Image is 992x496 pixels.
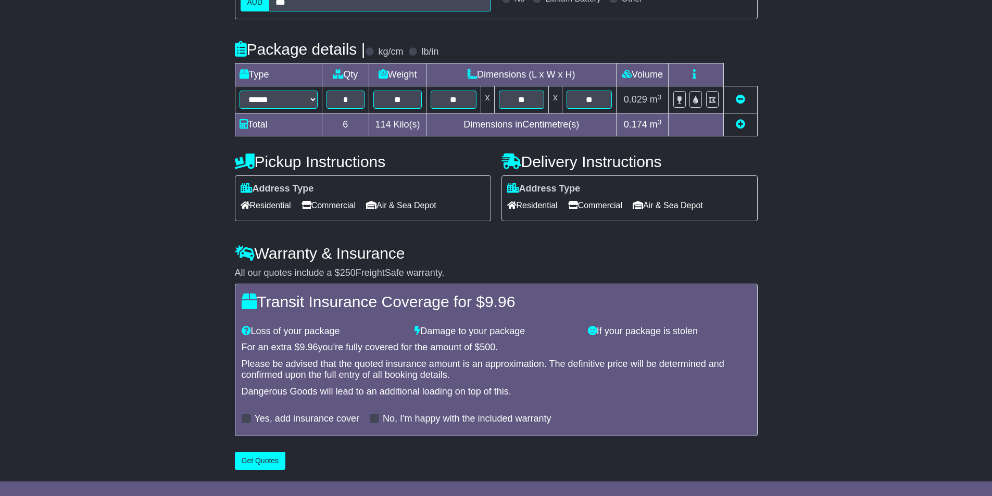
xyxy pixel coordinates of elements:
[235,268,758,279] div: All our quotes include a $ FreightSafe warranty.
[485,293,515,310] span: 9.96
[624,119,647,130] span: 0.174
[617,63,669,86] td: Volume
[235,63,322,86] td: Type
[650,119,662,130] span: m
[658,118,662,126] sup: 3
[583,326,756,337] div: If your package is stolen
[235,41,366,58] h4: Package details |
[340,268,356,278] span: 250
[235,153,491,170] h4: Pickup Instructions
[242,386,751,398] div: Dangerous Goods will lead to an additional loading on top of this.
[624,94,647,105] span: 0.029
[501,153,758,170] h4: Delivery Instructions
[322,113,369,136] td: 6
[242,342,751,353] div: For an extra $ you're fully covered for the amount of $ .
[409,326,583,337] div: Damage to your package
[375,119,391,130] span: 114
[507,197,558,213] span: Residential
[426,113,617,136] td: Dimensions in Centimetre(s)
[480,342,495,352] span: 500
[255,413,359,425] label: Yes, add insurance cover
[568,197,622,213] span: Commercial
[236,326,410,337] div: Loss of your package
[736,94,745,105] a: Remove this item
[300,342,318,352] span: 9.96
[736,119,745,130] a: Add new item
[235,245,758,262] h4: Warranty & Insurance
[650,94,662,105] span: m
[369,63,426,86] td: Weight
[241,197,291,213] span: Residential
[378,46,403,58] label: kg/cm
[302,197,356,213] span: Commercial
[426,63,617,86] td: Dimensions (L x W x H)
[658,93,662,101] sup: 3
[633,197,703,213] span: Air & Sea Depot
[242,359,751,381] div: Please be advised that the quoted insurance amount is an approximation. The definitive price will...
[548,86,562,113] td: x
[383,413,551,425] label: No, I'm happy with the included warranty
[241,183,314,195] label: Address Type
[242,293,751,310] h4: Transit Insurance Coverage for $
[366,197,436,213] span: Air & Sea Depot
[322,63,369,86] td: Qty
[235,452,286,470] button: Get Quotes
[507,183,581,195] label: Address Type
[369,113,426,136] td: Kilo(s)
[481,86,494,113] td: x
[235,113,322,136] td: Total
[421,46,438,58] label: lb/in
